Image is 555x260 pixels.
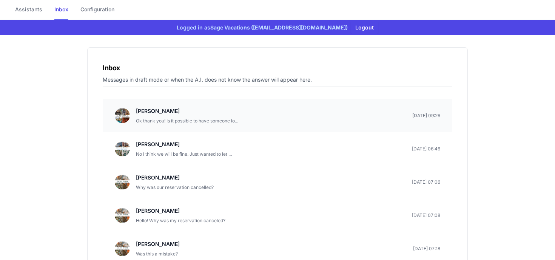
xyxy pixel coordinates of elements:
[115,175,130,190] img: gxq9pekpuubgqnwocv40yto6131z
[412,107,440,125] div: [DATE] 09:26
[136,150,232,158] p: No I think we will be fine. Just wanted to let ...
[413,240,440,258] div: [DATE] 07:18
[136,117,238,125] p: Ok thank you! Is it possible to have someone lo...
[210,24,348,31] a: Sage Vacations ([EMAIL_ADDRESS][DOMAIN_NAME])
[15,6,42,20] a: Assistants
[103,166,452,199] a: [PERSON_NAME] Why was our reservation cancelled? [DATE] 07:06
[136,107,238,116] p: [PERSON_NAME]
[351,22,378,34] button: Logout
[103,99,452,132] a: [PERSON_NAME] Ok thank you! Is it possible to have someone lo... [DATE] 09:26
[115,141,130,156] img: 6dw4exxg71o1t0jshsdzv9xvrv2f
[136,184,214,191] p: Why was our reservation cancelled?
[412,140,440,158] div: [DATE] 06:46
[136,217,225,224] p: Hello! Why was my reservation canceled?
[412,206,440,224] div: [DATE] 07:08
[103,199,452,232] a: [PERSON_NAME] Hello! Why was my reservation canceled? [DATE] 07:08
[115,208,130,223] img: gxq9pekpuubgqnwocv40yto6131z
[136,173,214,182] p: [PERSON_NAME]
[177,24,348,31] span: Logged in as
[115,108,130,123] img: g7q9wepf2i6g8vtmkhl9f56k4tgz
[412,173,440,191] div: [DATE] 07:06
[103,132,452,166] a: [PERSON_NAME] No I think we will be fine. Just wanted to let ... [DATE] 06:46
[54,6,68,20] a: Inbox
[115,241,130,256] img: gxq9pekpuubgqnwocv40yto6131z
[80,6,114,20] a: Configuration
[103,76,452,87] p: Messages in draft mode or when the A.I. does not know the answer will appear here.
[136,140,232,149] p: [PERSON_NAME]
[136,240,180,249] p: [PERSON_NAME]
[136,250,180,258] p: Was this a mistake?
[136,206,225,215] p: [PERSON_NAME]
[103,63,452,73] h1: Inbox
